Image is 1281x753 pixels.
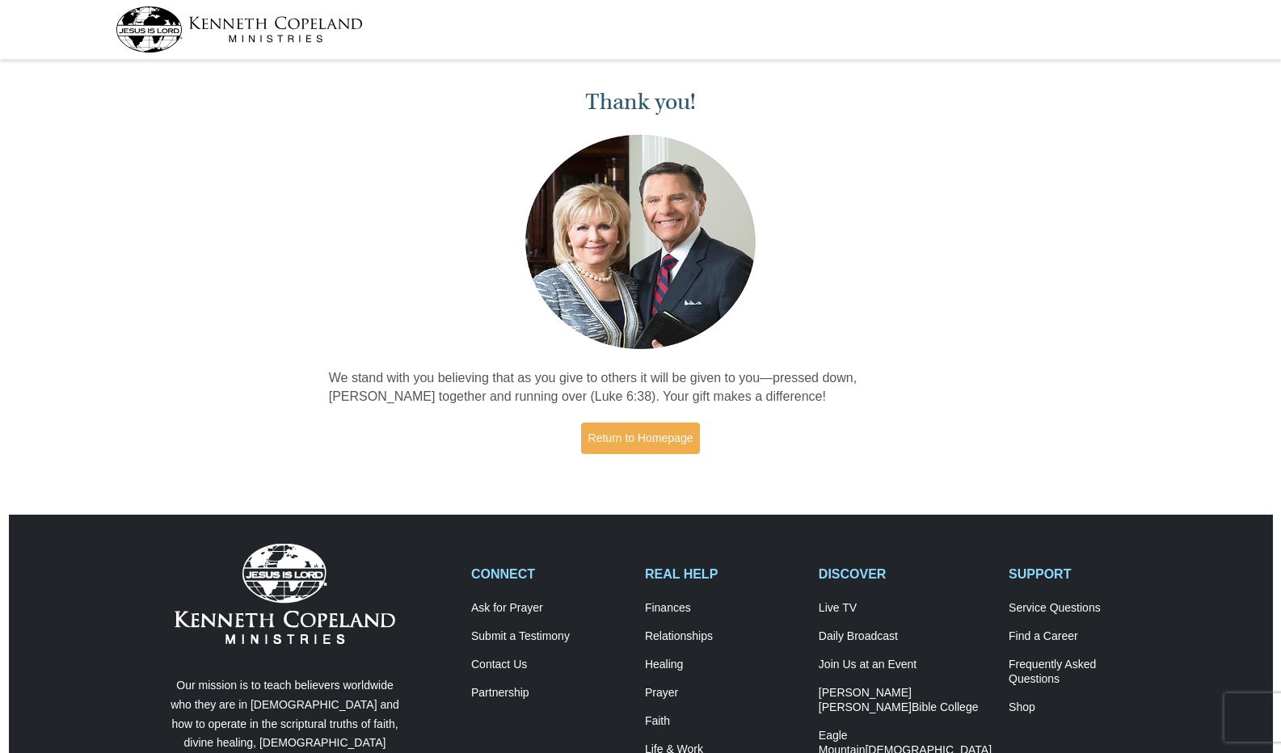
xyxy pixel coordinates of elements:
[471,629,628,644] a: Submit a Testimony
[521,131,760,353] img: Kenneth and Gloria
[819,629,992,644] a: Daily Broadcast
[645,714,802,729] a: Faith
[819,658,992,672] a: Join Us at an Event
[819,566,992,582] h2: DISCOVER
[912,700,979,713] span: Bible College
[1009,566,1165,582] h2: SUPPORT
[471,566,628,582] h2: CONNECT
[471,658,628,672] a: Contact Us
[175,544,395,644] img: Kenneth Copeland Ministries
[116,6,363,53] img: kcm-header-logo.svg
[819,686,992,715] a: [PERSON_NAME] [PERSON_NAME]Bible College
[645,629,802,644] a: Relationships
[1009,601,1165,616] a: Service Questions
[329,89,953,116] h1: Thank you!
[819,601,992,616] a: Live TV
[645,658,802,672] a: Healing
[471,686,628,700] a: Partnership
[1009,629,1165,644] a: Find a Career
[645,601,802,616] a: Finances
[471,601,628,616] a: Ask for Prayer
[1009,700,1165,715] a: Shop
[581,423,701,454] a: Return to Homepage
[645,686,802,700] a: Prayer
[1009,658,1165,687] a: Frequently AskedQuestions
[329,369,953,406] p: We stand with you believing that as you give to others it will be given to you—pressed down, [PER...
[645,566,802,582] h2: REAL HELP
